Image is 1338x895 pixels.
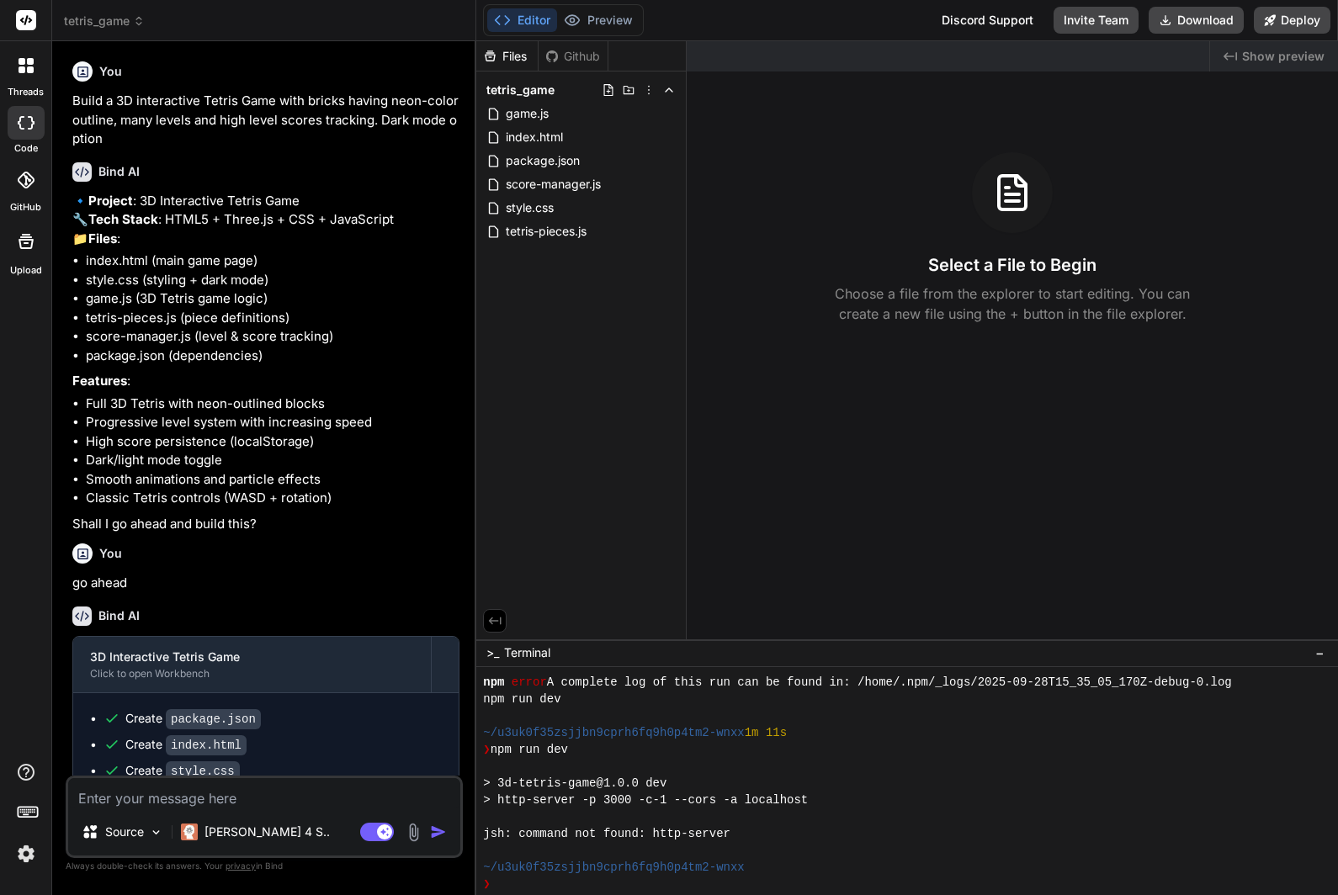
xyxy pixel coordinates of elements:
[98,163,140,180] h6: Bind AI
[483,792,808,808] span: > http-server -p 3000 -c-1 --cors -a localhost
[547,674,1232,691] span: A complete log of this run can be found in: /home/.npm/_logs/2025-09-28T15_35_05_170Z-debug-0.log
[86,252,459,271] li: index.html (main game page)
[73,637,431,692] button: 3D Interactive Tetris GameClick to open Workbench
[483,876,490,892] span: ❯
[504,221,588,241] span: tetris-pieces.js
[88,230,117,246] strong: Files
[166,735,247,755] code: index.html
[88,211,158,227] strong: Tech Stack
[483,859,744,876] span: ~/u3uk0f35zsjjbn9cprh6fq9h0p4tm2-wnxx
[90,667,414,681] div: Click to open Workbench
[483,741,490,758] span: ❯
[86,289,459,309] li: game.js (3D Tetris game logic)
[86,271,459,290] li: style.css (styling + dark mode)
[483,691,560,707] span: npm run dev
[98,607,140,624] h6: Bind AI
[72,515,459,534] p: Shall I go ahead and build this?
[86,413,459,432] li: Progressive level system with increasing speed
[86,347,459,366] li: package.json (dependencies)
[491,741,568,758] span: npm run dev
[90,649,414,665] div: 3D Interactive Tetris Game
[12,839,40,868] img: settings
[487,8,557,32] button: Editor
[105,824,144,840] p: Source
[430,824,447,840] img: icon
[928,253,1096,277] h3: Select a File to Begin
[476,48,538,65] div: Files
[504,103,550,124] span: game.js
[539,48,608,65] div: Github
[504,174,603,194] span: score-manager.js
[504,644,550,661] span: Terminal
[226,861,256,871] span: privacy
[66,858,463,874] p: Always double-check its answers. Your in Bind
[483,775,666,792] span: > 3d-tetris-game@1.0.0 dev
[166,709,261,729] code: package.json
[86,451,459,470] li: Dark/light mode toggle
[72,574,459,593] p: go ahead
[125,736,247,754] div: Create
[483,724,744,741] span: ~/u3uk0f35zsjjbn9cprh6fq9h0p4tm2-wnxx
[10,263,42,278] label: Upload
[1149,7,1244,34] button: Download
[483,674,504,691] span: npm
[86,309,459,328] li: tetris-pieces.js (piece definitions)
[1315,644,1325,661] span: −
[86,489,459,508] li: Classic Tetris controls (WASD + rotation)
[10,200,41,214] label: GitHub
[204,824,330,840] p: [PERSON_NAME] 4 S..
[504,198,555,218] span: style.css
[8,85,44,99] label: threads
[486,82,555,98] span: tetris_game
[86,327,459,347] li: score-manager.js (level & score tracking)
[72,92,459,149] p: Build a 3D interactive Tetris Game with bricks having neon-color outline, many levels and high le...
[86,470,459,490] li: Smooth animations and particle effects
[149,825,163,839] img: Pick Models
[72,373,127,389] strong: Features
[99,63,122,80] h6: You
[64,13,145,29] span: tetris_game
[86,432,459,452] li: High score persistence (localStorage)
[745,724,787,741] span: 1m 11s
[824,283,1201,324] p: Choose a file from the explorer to start editing. You can create a new file using the + button in...
[166,761,240,781] code: style.css
[1254,7,1330,34] button: Deploy
[86,395,459,414] li: Full 3D Tetris with neon-outlined blocks
[72,192,459,249] p: 🔹 : 3D Interactive Tetris Game 🔧 : HTML5 + Three.js + CSS + JavaScript 📁 :
[486,644,499,661] span: >_
[483,825,730,842] span: jsh: command not found: http-server
[404,823,423,842] img: attachment
[1242,48,1325,65] span: Show preview
[557,8,640,32] button: Preview
[125,710,261,728] div: Create
[125,762,240,780] div: Create
[504,151,581,171] span: package.json
[72,372,459,391] p: :
[181,824,198,840] img: Claude 4 Sonnet
[504,127,565,147] span: index.html
[1054,7,1139,34] button: Invite Team
[932,7,1043,34] div: Discord Support
[88,193,133,209] strong: Project
[1312,639,1328,666] button: −
[14,141,38,156] label: code
[512,674,547,691] span: error
[99,545,122,562] h6: You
